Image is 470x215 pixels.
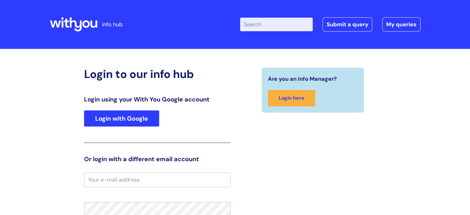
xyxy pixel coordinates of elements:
[84,155,231,163] h3: Or login with a different email account
[102,19,123,29] p: info hub
[268,74,337,84] span: Are you an Info Manager?
[382,17,421,32] a: My queries
[84,173,231,187] input: Your e-mail address
[84,96,231,103] h3: Login using your With You Google account
[268,90,315,106] a: Login here
[240,18,313,31] input: Search
[84,110,159,127] a: Login with Google
[323,17,372,32] a: Submit a query
[84,67,231,81] h2: Login to our info hub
